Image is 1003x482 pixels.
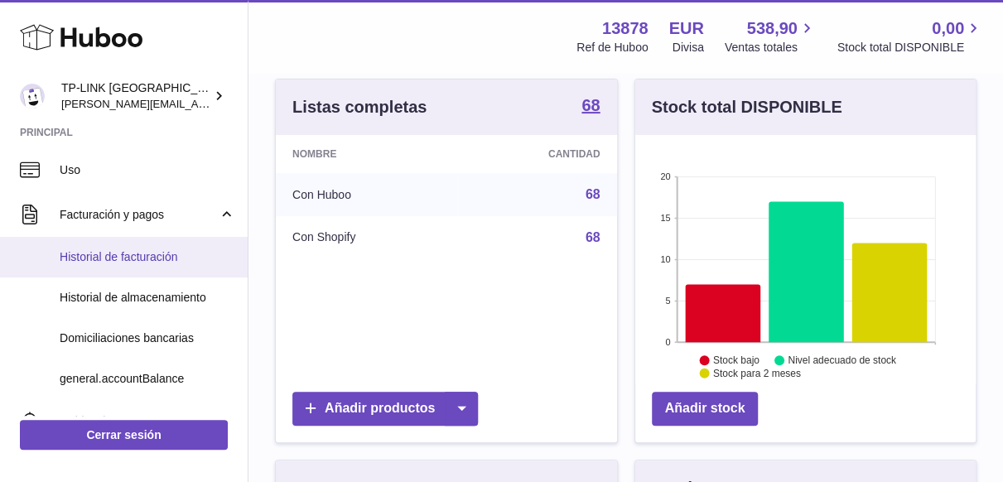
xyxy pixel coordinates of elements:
[292,392,478,426] a: Añadir productos
[276,135,457,173] th: Nombre
[669,17,704,40] strong: EUR
[61,97,332,110] span: [PERSON_NAME][EMAIL_ADDRESS][DOMAIN_NAME]
[712,368,800,379] text: Stock para 2 meses
[576,40,648,55] div: Ref de Huboo
[747,17,798,40] span: 538,90
[665,337,670,347] text: 0
[292,96,427,118] h3: Listas completas
[457,135,617,173] th: Cantidad
[932,17,964,40] span: 0,00
[60,330,235,346] span: Domiciliaciones bancarias
[20,84,45,108] img: celia.yan@tp-link.com
[652,96,842,118] h3: Stock total DISPONIBLE
[586,230,600,244] a: 68
[60,162,235,178] span: Uso
[602,17,649,40] strong: 13878
[837,40,983,55] span: Stock total DISPONIBLE
[837,17,983,55] a: 0,00 Stock total DISPONIBLE
[60,249,235,265] span: Historial de facturación
[581,97,600,113] strong: 68
[60,413,235,429] span: Incidencias
[665,296,670,306] text: 5
[725,40,817,55] span: Ventas totales
[660,171,670,181] text: 20
[60,290,235,306] span: Historial de almacenamiento
[660,213,670,223] text: 15
[586,187,600,201] a: 68
[276,173,457,216] td: Con Huboo
[673,40,704,55] div: Divisa
[660,254,670,264] text: 10
[60,371,235,387] span: general.accountBalance
[788,354,897,366] text: Nivel adecuado de stock
[652,392,759,426] a: Añadir stock
[60,207,218,223] span: Facturación y pagos
[581,97,600,117] a: 68
[20,420,228,450] a: Cerrar sesión
[276,216,457,259] td: Con Shopify
[725,17,817,55] a: 538,90 Ventas totales
[61,80,210,112] div: TP-LINK [GEOGRAPHIC_DATA], SOCIEDAD LIMITADA
[712,354,759,366] text: Stock bajo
